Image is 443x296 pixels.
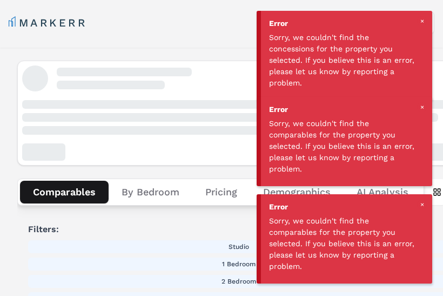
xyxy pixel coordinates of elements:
[269,18,424,29] div: Error
[269,118,416,175] div: Sorry, we couldn't find the comparables for the property you selected. If you believe this is an ...
[269,215,416,272] div: Sorry, we couldn't find the comparables for the property you selected. If you believe this is an ...
[109,181,192,203] button: By Bedroom
[192,181,250,203] button: Pricing
[269,104,424,115] div: Error
[20,181,109,203] button: Comparables
[250,181,344,203] button: Demographics
[9,15,87,30] a: MARKERR
[269,32,416,89] div: Sorry, we couldn't find the concessions for the property you selected. If you believe this is an ...
[269,201,424,213] div: Error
